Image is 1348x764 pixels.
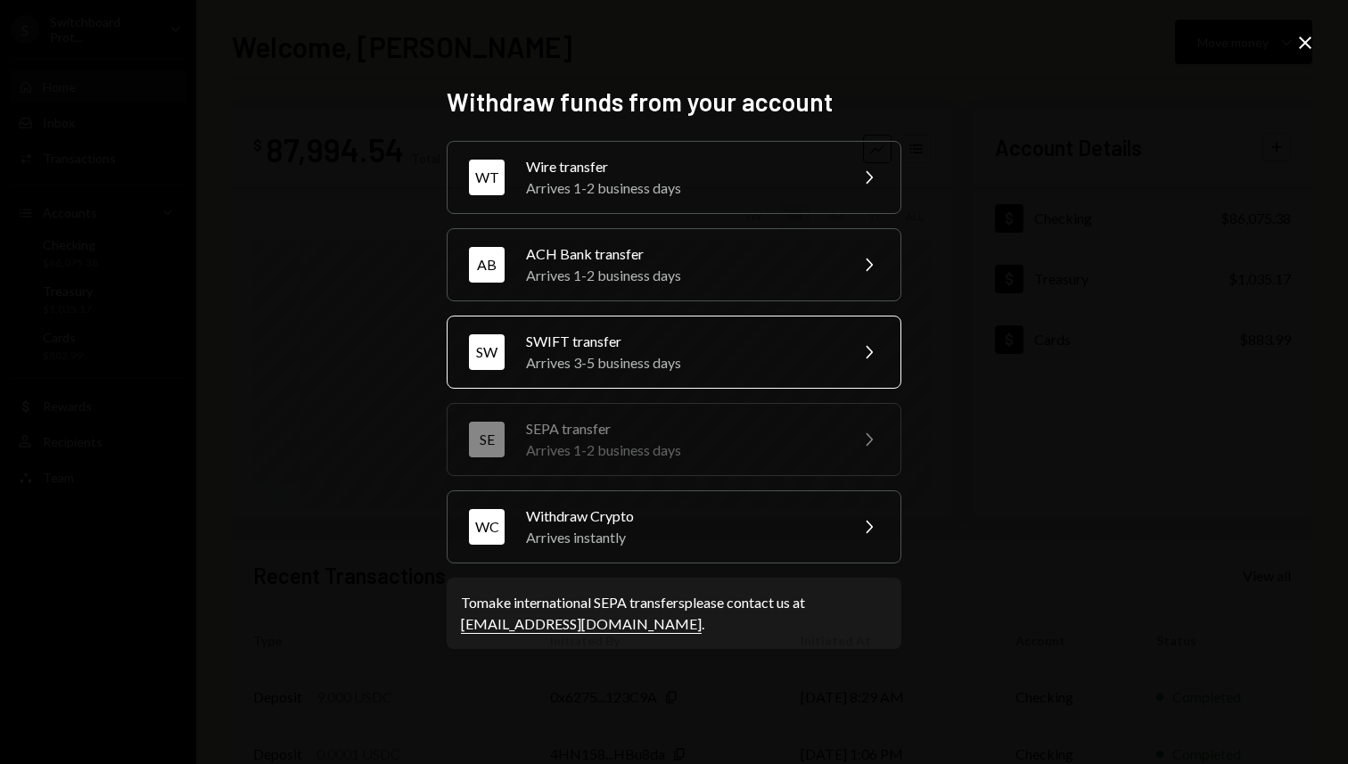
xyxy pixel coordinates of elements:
div: Arrives 1-2 business days [526,440,836,461]
div: ACH Bank transfer [526,243,836,265]
div: AB [469,247,505,283]
div: To make international SEPA transfers please contact us at . [461,592,887,635]
div: Withdraw Crypto [526,505,836,527]
div: Arrives instantly [526,527,836,548]
button: WTWire transferArrives 1-2 business days [447,141,901,214]
div: SE [469,422,505,457]
div: Arrives 3-5 business days [526,352,836,374]
h2: Withdraw funds from your account [447,85,901,119]
button: SWSWIFT transferArrives 3-5 business days [447,316,901,389]
div: Arrives 1-2 business days [526,265,836,286]
div: Wire transfer [526,156,836,177]
div: SW [469,334,505,370]
button: SESEPA transferArrives 1-2 business days [447,403,901,476]
div: SWIFT transfer [526,331,836,352]
button: WCWithdraw CryptoArrives instantly [447,490,901,563]
button: ABACH Bank transferArrives 1-2 business days [447,228,901,301]
div: Arrives 1-2 business days [526,177,836,199]
div: SEPA transfer [526,418,836,440]
div: WC [469,509,505,545]
div: WT [469,160,505,195]
a: [EMAIL_ADDRESS][DOMAIN_NAME] [461,615,702,634]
